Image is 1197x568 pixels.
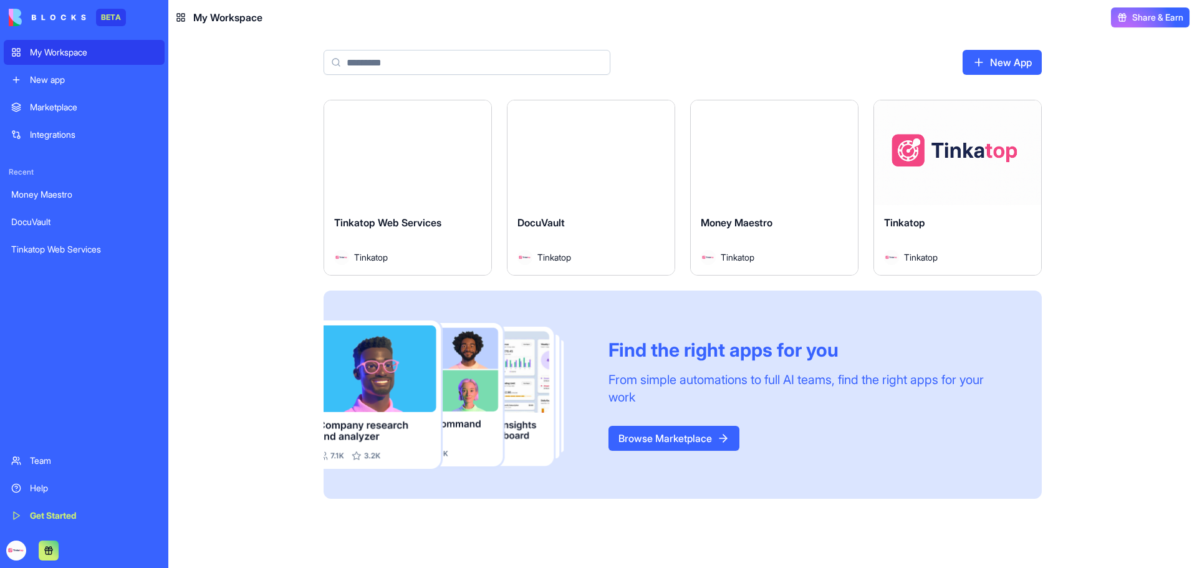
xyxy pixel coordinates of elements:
[30,509,157,522] div: Get Started
[884,250,899,265] img: Avatar
[11,188,157,201] div: Money Maestro
[96,9,126,26] div: BETA
[701,216,772,229] span: Money Maestro
[6,541,26,561] img: Tinkatop_fycgeq.png
[4,182,165,207] a: Money Maestro
[4,95,165,120] a: Marketplace
[334,250,349,265] img: Avatar
[963,50,1042,75] a: New App
[4,237,165,262] a: Tinkatop Web Services
[4,448,165,473] a: Team
[517,250,532,265] img: Avatar
[4,209,165,234] a: DocuVault
[4,503,165,528] a: Get Started
[507,100,675,276] a: DocuVaultAvatarTinkatop
[30,101,157,113] div: Marketplace
[11,243,157,256] div: Tinkatop Web Services
[4,122,165,147] a: Integrations
[11,216,157,228] div: DocuVault
[4,67,165,92] a: New app
[517,216,565,229] span: DocuVault
[608,426,739,451] a: Browse Marketplace
[873,100,1042,276] a: TinkatopAvatarTinkatop
[30,74,157,86] div: New app
[324,100,492,276] a: Tinkatop Web ServicesAvatarTinkatop
[4,476,165,501] a: Help
[608,371,1012,406] div: From simple automations to full AI teams, find the right apps for your work
[884,216,925,229] span: Tinkatop
[324,320,589,469] img: Frame_181_egmpey.png
[608,339,1012,361] div: Find the right apps for you
[30,46,157,59] div: My Workspace
[30,128,157,141] div: Integrations
[4,40,165,65] a: My Workspace
[537,251,571,264] span: Tinkatop
[690,100,858,276] a: Money MaestroAvatarTinkatop
[701,250,716,265] img: Avatar
[30,455,157,467] div: Team
[354,251,388,264] span: Tinkatop
[334,216,441,229] span: Tinkatop Web Services
[9,9,86,26] img: logo
[1111,7,1190,27] button: Share & Earn
[1132,11,1183,24] span: Share & Earn
[721,251,754,264] span: Tinkatop
[4,167,165,177] span: Recent
[30,482,157,494] div: Help
[193,10,262,25] span: My Workspace
[9,9,126,26] a: BETA
[904,251,938,264] span: Tinkatop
